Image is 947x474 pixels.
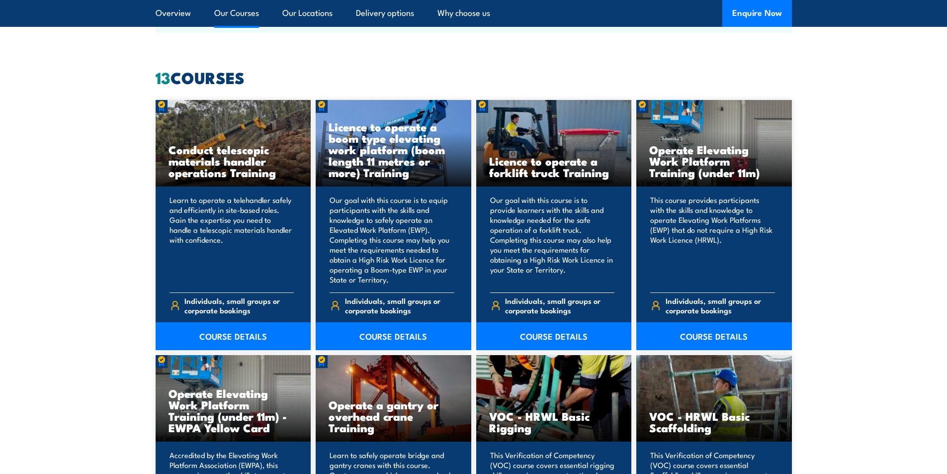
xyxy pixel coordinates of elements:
h3: Operate Elevating Work Platform Training (under 11m) - EWPA Yellow Card [169,387,298,433]
h3: Operate Elevating Work Platform Training (under 11m) [649,144,779,178]
h3: Conduct telescopic materials handler operations Training [169,144,298,178]
span: Individuals, small groups or corporate bookings [666,296,775,315]
h3: Licence to operate a forklift truck Training [489,155,619,178]
a: COURSE DETAILS [316,322,471,350]
h3: Operate a gantry or overhead crane Training [329,399,458,433]
h3: Licence to operate a boom type elevating work platform (boom length 11 metres or more) Training [329,121,458,178]
span: Individuals, small groups or corporate bookings [345,296,454,315]
span: Individuals, small groups or corporate bookings [505,296,614,315]
h3: VOC - HRWL Basic Scaffolding [649,410,779,433]
p: Our goal with this course is to equip participants with the skills and knowledge to safely operat... [330,195,454,284]
p: Our goal with this course is to provide learners with the skills and knowledge needed for the saf... [490,195,615,284]
h2: COURSES [156,70,792,84]
strong: 13 [156,65,171,90]
span: Individuals, small groups or corporate bookings [184,296,294,315]
h3: VOC - HRWL Basic Rigging [489,410,619,433]
p: Learn to operate a telehandler safely and efficiently in site-based roles. Gain the expertise you... [170,195,294,284]
a: COURSE DETAILS [476,322,632,350]
a: COURSE DETAILS [156,322,311,350]
p: This course provides participants with the skills and knowledge to operate Elevating Work Platfor... [650,195,775,284]
a: COURSE DETAILS [636,322,792,350]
